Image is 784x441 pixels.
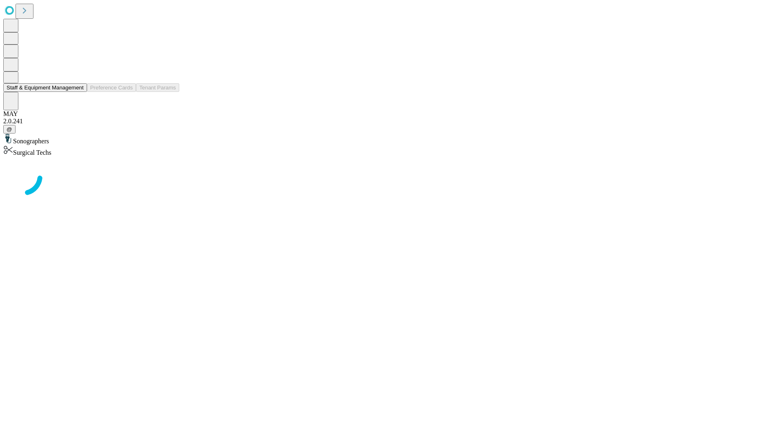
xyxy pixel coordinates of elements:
[3,110,781,118] div: MAY
[3,118,781,125] div: 2.0.241
[7,126,12,132] span: @
[136,83,179,92] button: Tenant Params
[3,145,781,156] div: Surgical Techs
[3,83,87,92] button: Staff & Equipment Management
[3,134,781,145] div: Sonographers
[87,83,136,92] button: Preference Cards
[3,125,16,134] button: @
